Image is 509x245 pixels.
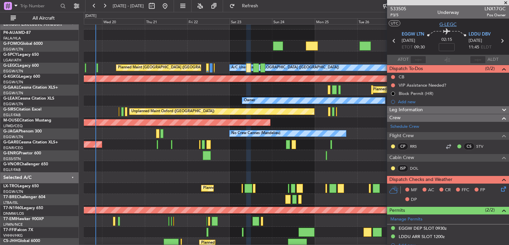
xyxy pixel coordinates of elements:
div: Block Permit (HR) [399,91,433,96]
span: G-ENRG [3,151,19,155]
span: G-SIRS [3,108,16,112]
span: (2/2) [485,206,495,213]
a: EGGW/LTN [3,91,23,96]
a: VHHH/HKG [3,233,23,238]
span: G-KGKG [3,75,19,79]
a: T7-BREChallenger 604 [3,195,45,199]
span: G-FOMO [3,42,20,46]
div: VIP Assistance Needed? [399,82,446,88]
span: G-GARE [3,140,19,144]
span: EGGW LTN [402,31,424,38]
span: Dispatch Checks and Weather [389,176,452,184]
a: LTBA/ISL [3,200,18,205]
a: EGLF/FAB [3,167,21,172]
span: 09:30 [414,44,425,51]
span: G-LEAX [3,97,18,101]
a: LFMD/CEQ [3,123,23,128]
div: CS [464,143,475,150]
div: Wed 20 [102,18,144,24]
span: [DATE] [469,38,482,44]
div: No Crew Cannes (Mandelieu) [231,128,280,138]
a: G-VNORChallenger 650 [3,162,48,166]
span: Flight Crew [389,132,414,140]
div: Unplanned Maint Oxford ([GEOGRAPHIC_DATA]) [131,107,214,117]
a: EGGW/LTN [3,189,23,194]
span: Pos Owner [484,12,506,18]
span: M-OUSE [3,119,19,122]
input: --:-- [410,56,426,64]
span: FFC [462,187,469,194]
span: G-LEGC [3,64,18,68]
a: Manage Permits [390,216,423,223]
span: T7-EMI [3,217,16,221]
div: A/C Unavailable [GEOGRAPHIC_DATA] ([GEOGRAPHIC_DATA]) [231,63,339,73]
a: CS-JHHGlobal 6000 [3,239,40,243]
div: Add new [398,99,506,105]
div: LDDU ARR SLOT 1200z [399,234,445,239]
span: G-VNOR [3,162,20,166]
div: Fri 22 [187,18,230,24]
span: G-LEGC [439,21,457,28]
span: Dispatch To-Dos [389,65,423,73]
div: ISP [397,165,408,172]
span: T7-FFI [3,228,15,232]
span: ATOT [398,56,409,63]
div: EGGW DEP SLOT 0930z [399,225,447,231]
div: Tue 26 [357,18,400,24]
div: Mon 25 [315,18,357,24]
div: Owner [244,96,255,106]
span: P3/5 [390,12,406,18]
div: Sat 23 [230,18,272,24]
a: LX-TROLegacy 650 [3,184,39,188]
span: T7-BRE [3,195,17,199]
input: Trip Number [20,1,58,11]
a: FALA/HLA [3,36,21,41]
span: Cabin Crew [389,154,414,162]
span: 533505 [390,5,406,12]
a: Schedule Crew [390,123,419,130]
span: [DATE] [402,38,415,44]
span: ALDT [487,56,498,63]
a: STV [476,143,491,149]
div: Sun 24 [272,18,314,24]
span: Refresh [236,4,264,8]
span: CS-JHH [3,239,18,243]
a: EGSS/STN [3,156,21,161]
div: Thu 21 [145,18,187,24]
span: All Aircraft [17,16,70,21]
a: EGGW/LTN [3,80,23,85]
div: CP [397,143,408,150]
a: EGNR/CEG [3,145,23,150]
div: Underway [437,9,459,16]
a: EGGW/LTN [3,102,23,107]
span: P4-AUA [3,31,18,35]
span: AC [428,187,434,194]
a: G-SPCYLegacy 650 [3,53,39,57]
span: ELDT [481,44,491,51]
a: EGLF/FAB [3,113,21,118]
a: M-OUSECitation Mustang [3,119,51,122]
span: (0/2) [485,65,495,72]
span: G-GAAL [3,86,19,90]
a: EGGW/LTN [3,47,23,52]
button: All Aircraft [7,13,72,24]
span: Permits [389,207,405,214]
span: [DATE] - [DATE] [113,3,144,9]
span: T7-N1960 [3,206,22,210]
a: P4-AUAMD-87 [3,31,31,35]
a: DOL [410,165,425,171]
span: G-JAGA [3,129,19,133]
a: G-KGKGLegacy 600 [3,75,40,79]
a: RRS [410,143,425,149]
span: LDDU DBV [469,31,491,38]
a: G-GARECessna Citation XLS+ [3,140,58,144]
span: Leg Information [389,106,423,114]
a: G-JAGAPhenom 300 [3,129,42,133]
button: Refresh [226,1,266,11]
a: G-ENRGPraetor 600 [3,151,41,155]
a: T7-FFIFalcon 7X [3,228,33,232]
span: DP [411,197,417,203]
a: EGGW/LTN [3,134,23,139]
span: FP [480,187,485,194]
a: T7-N1960Legacy 650 [3,206,43,210]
